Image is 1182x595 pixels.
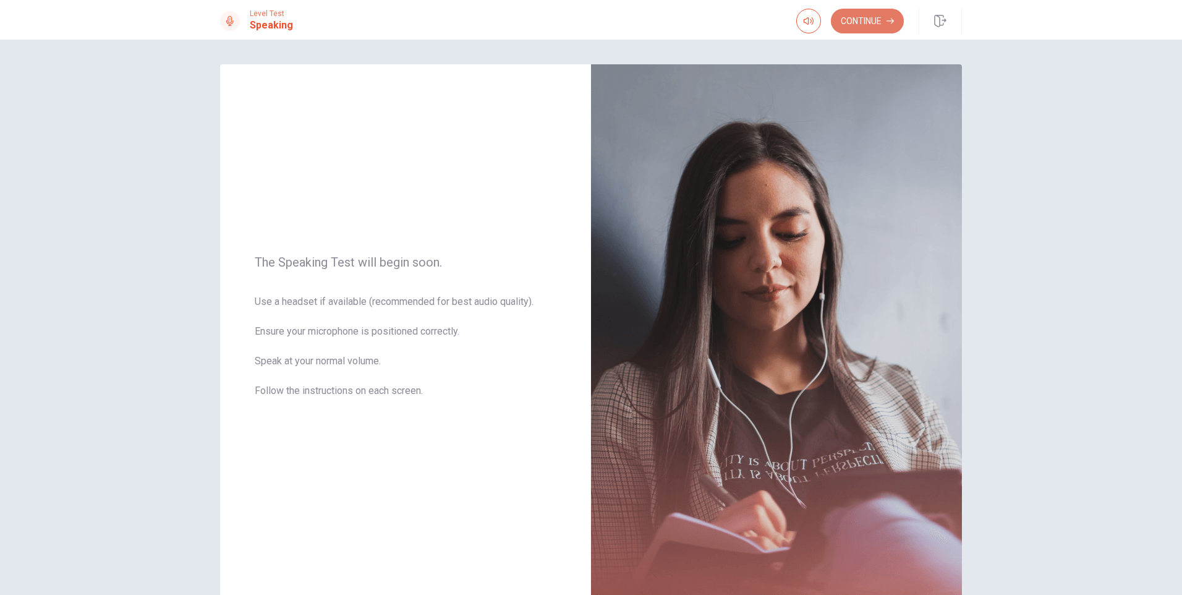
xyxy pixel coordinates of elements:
[250,18,293,33] h1: Speaking
[831,9,904,33] button: Continue
[250,9,293,18] span: Level Test
[255,294,556,413] span: Use a headset if available (recommended for best audio quality). Ensure your microphone is positi...
[255,255,556,270] span: The Speaking Test will begin soon.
